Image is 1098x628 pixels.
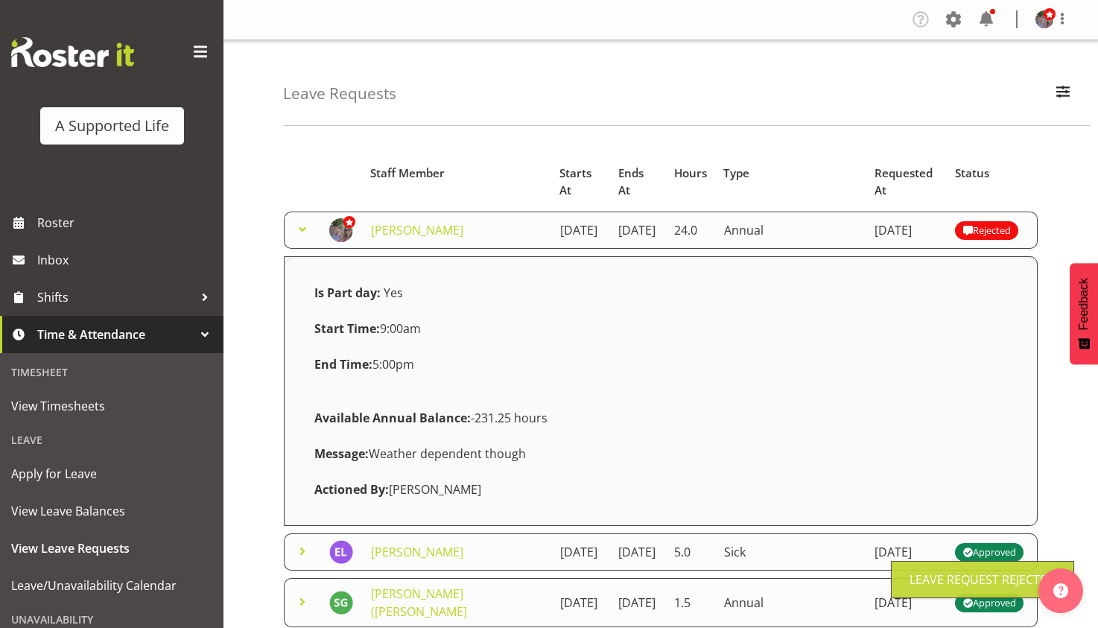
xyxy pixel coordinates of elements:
span: Starts At [559,165,601,199]
img: elise-loh5844.jpg [329,540,353,564]
div: Leave Request Rejected [910,571,1056,589]
span: 5:00pm [314,356,414,372]
div: Timesheet [4,357,220,387]
span: Inbox [37,249,216,271]
td: [DATE] [551,578,609,627]
img: rebecca-batesb34ca9c4cab83ab085f7a62cef5c7591.png [1035,10,1053,28]
span: Feedback [1077,278,1091,330]
span: Yes [384,285,403,301]
td: [DATE] [551,212,609,249]
div: Rejected [962,221,1011,239]
td: [DATE] [551,533,609,571]
span: Staff Member [370,165,445,182]
span: Shifts [37,286,194,308]
div: Weather dependent though [305,436,1016,472]
td: 24.0 [665,212,715,249]
img: help-xxl-2.png [1053,583,1068,598]
td: [DATE] [866,578,946,627]
h4: Leave Requests [283,85,396,102]
strong: Actioned By: [314,481,389,498]
a: View Leave Requests [4,530,220,567]
span: View Leave Requests [11,537,212,559]
span: Type [723,165,749,182]
div: Approved [962,594,1016,612]
div: A Supported Life [55,115,169,137]
button: Filter Employees [1047,77,1079,110]
img: Rosterit website logo [11,37,134,67]
span: Apply for Leave [11,463,212,485]
td: Annual [715,578,866,627]
td: [DATE] [609,212,665,249]
td: [DATE] [609,533,665,571]
span: Ends At [618,165,657,199]
td: [DATE] [866,533,946,571]
a: [PERSON_NAME] ([PERSON_NAME] [371,586,467,620]
span: 9:00am [314,320,421,337]
td: 1.5 [665,578,715,627]
span: View Leave Balances [11,500,212,522]
a: [PERSON_NAME] [371,544,463,560]
strong: End Time: [314,356,372,372]
div: [PERSON_NAME] [305,472,1016,507]
a: View Leave Balances [4,492,220,530]
strong: Start Time: [314,320,380,337]
td: Sick [715,533,866,571]
strong: Is Part day: [314,285,381,301]
td: [DATE] [866,212,946,249]
button: Feedback - Show survey [1070,263,1098,364]
td: 5.0 [665,533,715,571]
div: Leave [4,425,220,455]
div: Approved [962,543,1016,561]
div: -231.25 hours [305,400,1016,436]
span: View Timesheets [11,395,212,417]
img: steph-girsberger8403.jpg [329,591,353,615]
img: rebecca-batesb34ca9c4cab83ab085f7a62cef5c7591.png [329,218,353,242]
a: View Timesheets [4,387,220,425]
td: [DATE] [609,578,665,627]
strong: Message: [314,445,369,462]
a: Leave/Unavailability Calendar [4,567,220,604]
span: Requested At [875,165,938,199]
span: Leave/Unavailability Calendar [11,574,212,597]
a: [PERSON_NAME] [371,222,463,238]
td: Annual [715,212,866,249]
span: Status [955,165,989,182]
span: Roster [37,212,216,234]
strong: Available Annual Balance: [314,410,471,426]
span: Hours [674,165,707,182]
a: Apply for Leave [4,455,220,492]
span: Time & Attendance [37,323,194,346]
